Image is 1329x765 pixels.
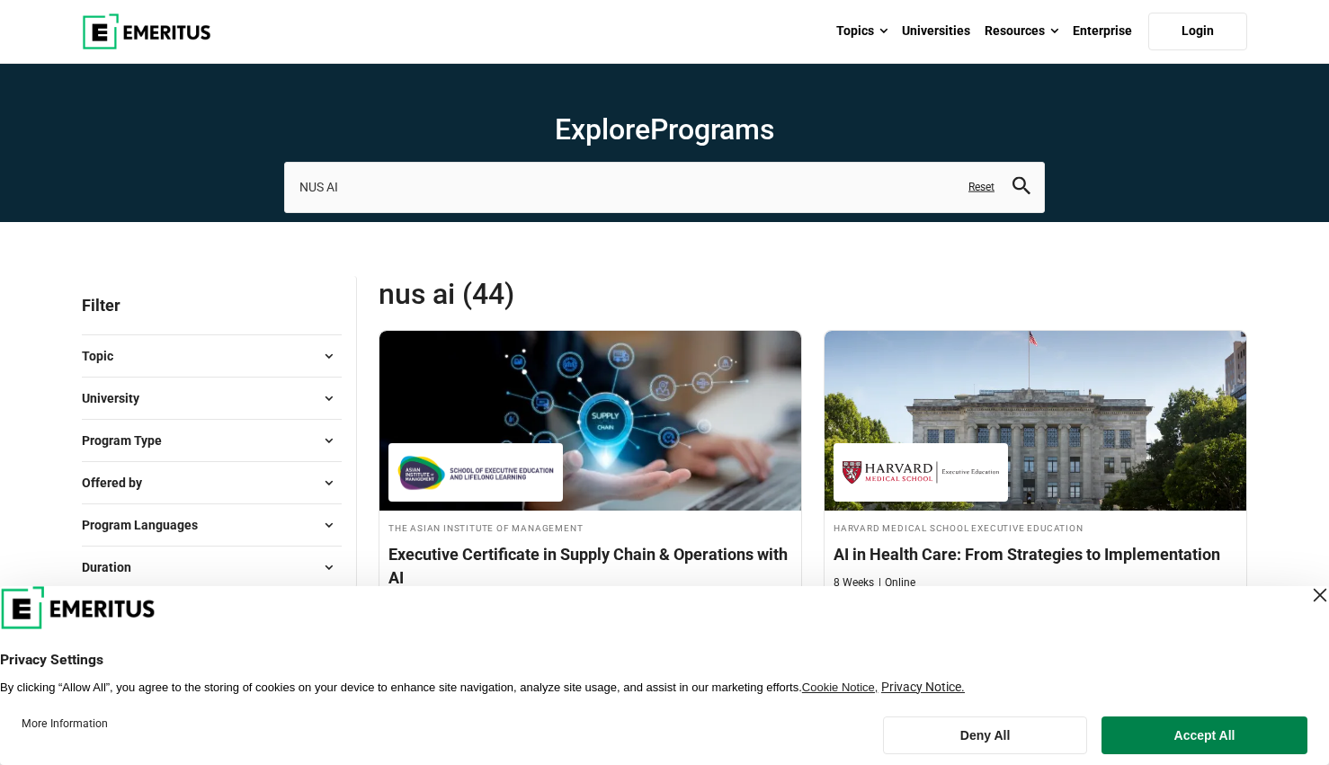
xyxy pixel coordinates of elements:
[82,388,154,408] span: University
[379,331,801,646] a: Supply Chain and Operations Course by The Asian Institute of Management - November 7, 2025 The As...
[379,331,801,511] img: Executive Certificate in Supply Chain & Operations with AI | Online Supply Chain and Operations C...
[82,511,342,538] button: Program Languages
[388,543,792,588] h4: Executive Certificate in Supply Chain & Operations with AI
[379,276,813,312] span: NUS AI (44)
[82,276,342,334] p: Filter
[968,180,995,195] a: Reset search
[82,385,342,412] button: University
[82,557,146,577] span: Duration
[650,112,774,147] span: Programs
[82,431,176,450] span: Program Type
[82,346,128,366] span: Topic
[82,469,342,496] button: Offered by
[397,452,554,493] img: The Asian Institute of Management
[825,331,1246,624] a: Healthcare Course by Harvard Medical School Executive Education - October 9, 2025 Harvard Medical...
[388,520,792,535] h4: The Asian Institute of Management
[284,162,1045,212] input: search-page
[284,111,1045,147] h1: Explore
[82,554,342,581] button: Duration
[879,575,915,591] p: Online
[1012,182,1030,199] a: search
[1012,177,1030,198] button: search
[834,543,1237,565] h4: AI in Health Care: From Strategies to Implementation
[834,520,1237,535] h4: Harvard Medical School Executive Education
[825,331,1246,511] img: AI in Health Care: From Strategies to Implementation | Online Healthcare Course
[1148,13,1247,50] a: Login
[843,452,999,493] img: Harvard Medical School Executive Education
[82,427,342,454] button: Program Type
[82,342,342,369] button: Topic
[82,515,212,535] span: Program Languages
[82,473,156,493] span: Offered by
[834,575,874,591] p: 8 Weeks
